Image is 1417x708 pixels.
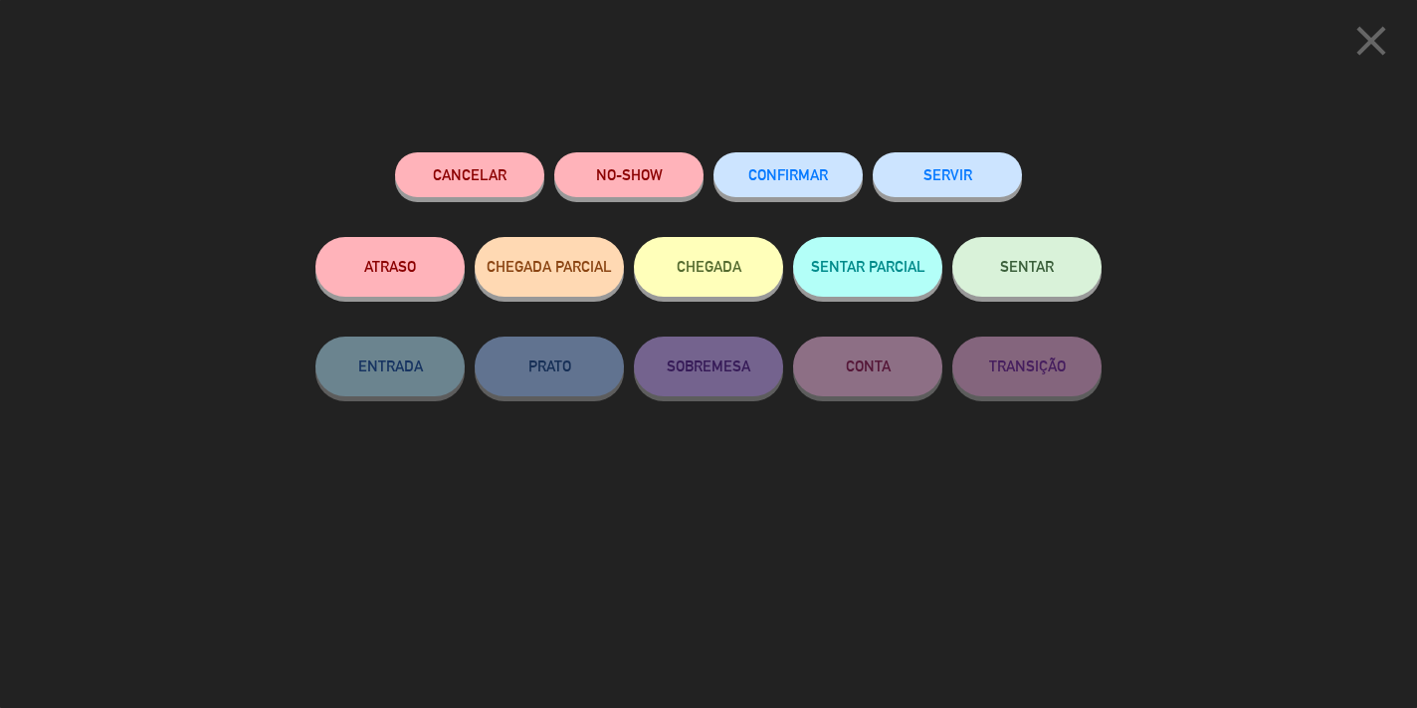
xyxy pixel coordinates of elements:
button: Cancelar [395,152,544,197]
button: TRANSIÇÃO [952,337,1102,396]
span: CHEGADA PARCIAL [487,258,612,275]
button: ATRASO [315,237,465,297]
button: CONTA [793,337,942,396]
span: CONFIRMAR [748,166,828,183]
button: SENTAR [952,237,1102,297]
button: PRATO [475,337,624,396]
button: CONFIRMAR [713,152,863,197]
i: close [1346,16,1396,66]
span: SENTAR [1000,258,1054,275]
button: SOBREMESA [634,337,783,396]
button: close [1340,15,1402,74]
button: SERVIR [873,152,1022,197]
button: ENTRADA [315,337,465,396]
button: CHEGADA [634,237,783,297]
button: NO-SHOW [554,152,704,197]
button: CHEGADA PARCIAL [475,237,624,297]
button: SENTAR PARCIAL [793,237,942,297]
